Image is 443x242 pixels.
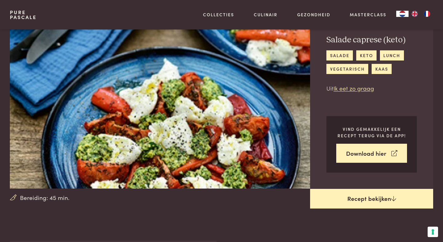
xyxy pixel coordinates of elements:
[310,189,433,209] a: Recept bekijken
[326,50,353,60] a: salade
[333,84,374,92] a: Ik eet zo graag
[203,11,234,18] a: Collecties
[326,35,417,45] h2: Salade caprese (keto)
[254,11,277,18] a: Culinair
[421,11,433,17] a: FR
[20,193,70,202] span: Bereiding: 45 min.
[10,10,37,20] a: PurePascale
[326,84,417,93] p: Uit
[326,64,368,74] a: vegetarisch
[396,11,409,17] div: Language
[336,144,407,163] a: Download hier
[350,11,386,18] a: Masterclass
[336,126,407,139] p: Vind gemakkelijk een recept terug via de app!
[428,227,438,237] button: Uw voorkeuren voor toestemming voor trackingtechnologieën
[396,11,409,17] a: NL
[380,50,404,60] a: lunch
[396,11,433,17] aside: Language selected: Nederlands
[297,11,330,18] a: Gezondheid
[356,50,377,60] a: keto
[372,64,392,74] a: kaas
[409,11,433,17] ul: Language list
[409,11,421,17] a: EN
